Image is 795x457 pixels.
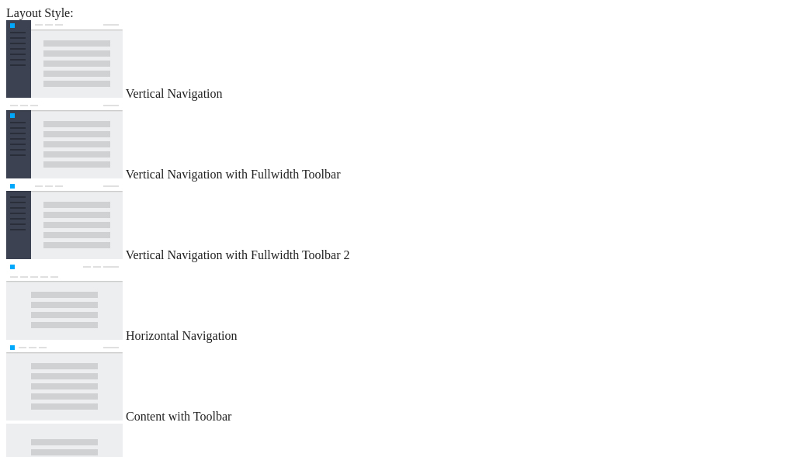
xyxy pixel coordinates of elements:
img: vertical-nav-with-full-toolbar.jpg [6,101,123,178]
span: Content with Toolbar [126,410,231,423]
md-radio-button: Vertical Navigation with Fullwidth Toolbar 2 [6,182,789,262]
div: Layout Style: [6,6,789,20]
span: Vertical Navigation with Fullwidth Toolbar 2 [126,248,350,261]
md-radio-button: Vertical Navigation [6,20,789,101]
span: Vertical Navigation with Fullwidth Toolbar [126,168,341,181]
img: vertical-nav-with-full-toolbar-2.jpg [6,182,123,259]
img: horizontal-nav.jpg [6,262,123,340]
span: Horizontal Navigation [126,329,238,342]
img: content-with-toolbar.jpg [6,343,123,421]
md-radio-button: Vertical Navigation with Fullwidth Toolbar [6,101,789,182]
span: Vertical Navigation [126,87,223,100]
md-radio-button: Content with Toolbar [6,343,789,424]
img: vertical-nav.jpg [6,20,123,98]
md-radio-button: Horizontal Navigation [6,262,789,343]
